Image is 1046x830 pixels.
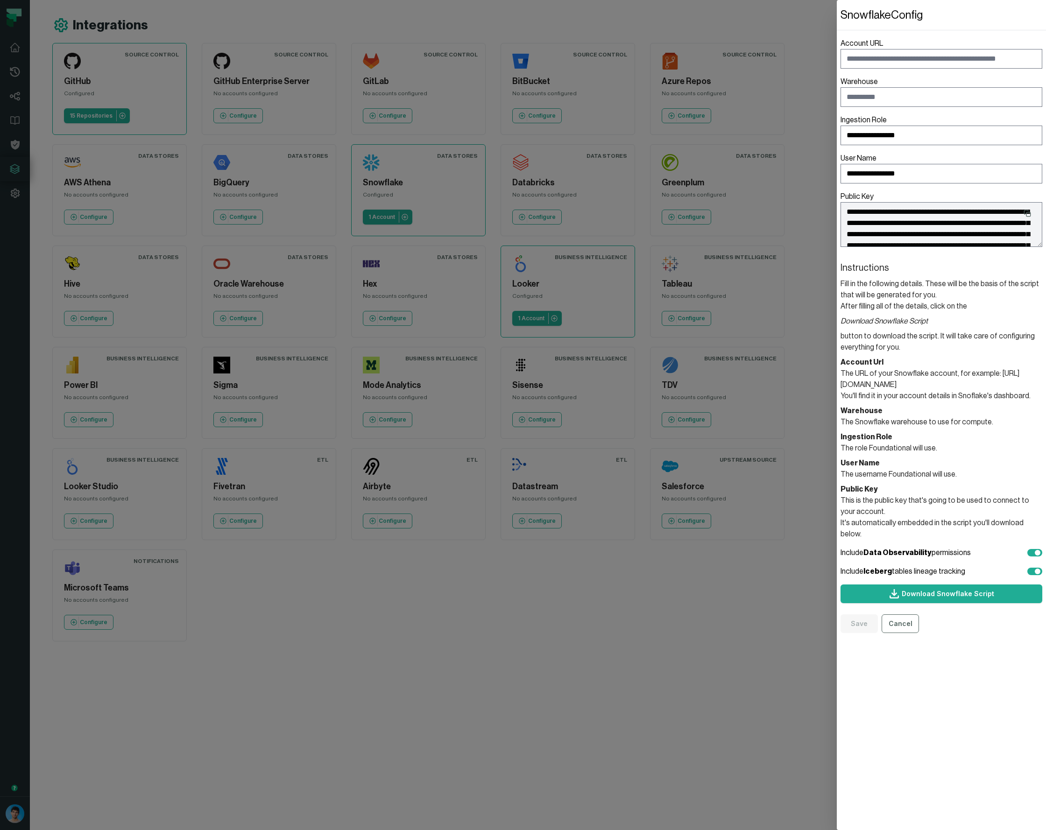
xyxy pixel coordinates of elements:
[841,261,1042,274] header: Instructions
[863,549,932,556] b: Data Observability
[841,405,1042,428] section: The Snowflake warehouse to use for compute.
[841,547,971,558] span: Include permissions
[841,126,1042,145] input: Ingestion Role
[841,316,1042,327] i: Download Snowflake Script
[841,484,1042,540] section: This is the public key that's going to be used to connect to your account. It's automatically emb...
[841,153,1042,183] label: User Name
[841,49,1042,69] input: Account URL
[841,584,1042,603] a: Download Snowflake Script
[841,405,1042,416] header: Warehouse
[882,614,919,633] button: Cancel
[841,357,1042,368] header: Account Url
[841,76,1042,107] label: Warehouse
[841,164,1042,183] input: User Name
[841,431,1042,454] section: The role Foundational will use.
[1020,206,1035,221] button: Public Key
[841,566,965,577] span: Include tables lineage tracking
[841,87,1042,107] input: Warehouse
[863,568,892,575] b: Iceberg
[841,114,1042,145] label: Ingestion Role
[841,457,1042,480] section: The username Foundational will use.
[841,38,1042,69] label: Account URL
[841,357,1042,401] section: The URL of your Snowflake account, for example: [URL][DOMAIN_NAME] You'll find it in your account...
[841,202,1042,247] textarea: Public Key
[841,484,1042,495] header: Public Key
[841,431,1042,443] header: Ingestion Role
[841,261,1042,540] section: Fill in the following details. These will be the basis of the script that will be generated for y...
[841,191,1042,250] label: Public Key
[841,614,878,633] button: Save
[841,457,1042,469] header: User Name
